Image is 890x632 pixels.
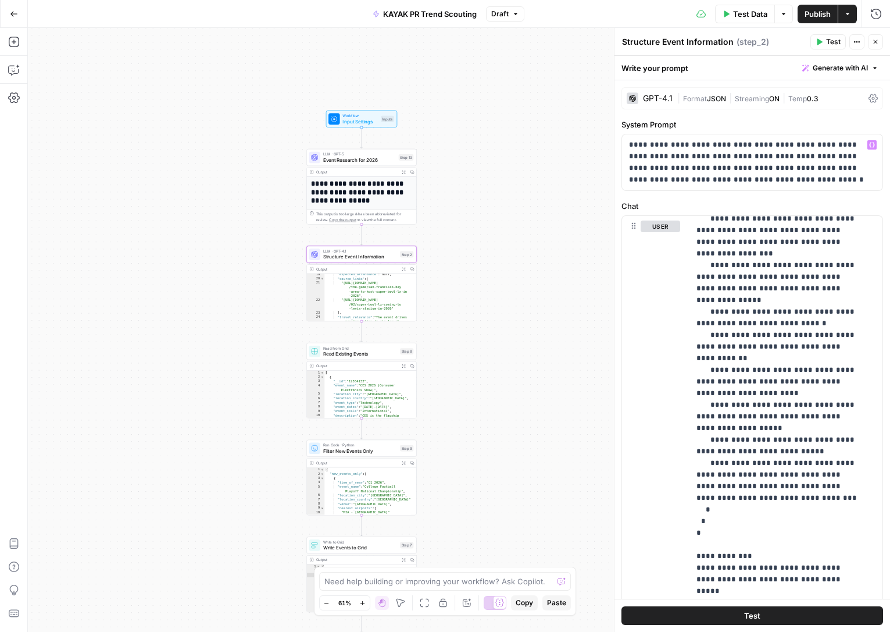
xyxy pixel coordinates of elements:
[323,539,397,545] span: Write to Grid
[307,379,325,383] div: 3
[400,445,413,452] div: Step 9
[307,502,325,506] div: 8
[316,266,398,272] div: Output
[307,396,325,400] div: 6
[306,537,417,612] div: Write to GridWrite Events to GridStep 7Output{ "rows_created":18}
[307,311,325,315] div: 23
[323,442,397,448] span: Run Code · Python
[810,34,846,49] button: Test
[320,371,324,375] span: Toggle code folding, rows 1 through 393
[400,348,413,354] div: Step 8
[621,119,883,130] label: System Prompt
[307,276,325,281] div: 20
[307,493,325,497] div: 6
[307,400,325,404] div: 7
[320,506,324,510] span: Toggle code folding, rows 9 through 12
[805,8,831,20] span: Publish
[360,321,363,342] g: Edge from step_2 to step_8
[316,169,398,175] div: Output
[542,595,571,610] button: Paste
[360,418,363,439] g: Edge from step_8 to step_9
[780,92,788,104] span: |
[316,363,398,369] div: Output
[726,92,735,104] span: |
[306,246,417,321] div: LLM · GPT-4.1Structure Event InformationStep 2Output "expected_attendance": null, "source_links":...
[621,200,883,212] label: Chat
[323,151,396,157] span: LLM · GPT-5
[769,94,780,103] span: ON
[641,221,680,232] button: user
[307,564,321,569] div: 1
[307,472,325,476] div: 2
[491,9,509,19] span: Draft
[733,8,767,20] span: Test Data
[307,405,325,409] div: 8
[621,606,883,625] button: Test
[614,56,890,80] div: Write your prompt
[320,472,324,476] span: Toggle code folding, rows 2 through 395
[338,598,351,608] span: 61%
[307,272,325,276] div: 19
[316,460,398,466] div: Output
[516,598,533,608] span: Copy
[486,6,524,22] button: Draft
[400,251,413,258] div: Step 2
[307,371,325,375] div: 1
[622,36,734,48] textarea: Structure Event Information
[307,467,325,471] div: 1
[307,375,325,379] div: 2
[329,218,356,222] span: Copy the output
[307,384,325,392] div: 4
[735,94,769,103] span: Streaming
[307,298,325,311] div: 22
[323,157,396,164] span: Event Research for 2026
[316,557,398,563] div: Output
[360,515,363,536] g: Edge from step_9 to step_7
[306,111,417,127] div: WorkflowInput SettingsInputs
[307,498,325,502] div: 7
[744,610,760,622] span: Test
[342,113,378,119] span: Workflow
[307,506,325,510] div: 9
[683,94,707,103] span: Format
[307,510,325,519] div: 10
[400,542,413,548] div: Step 7
[342,118,378,125] span: Input Settings
[737,36,769,48] span: ( step_2 )
[399,154,414,161] div: Step 13
[323,447,397,454] span: Filter New Events Only
[323,345,397,351] span: Read from Grid
[323,544,397,551] span: Write Events to Grid
[707,94,726,103] span: JSON
[383,8,477,20] span: KAYAK PR Trend Scouting
[511,595,538,610] button: Copy
[320,467,324,471] span: Toggle code folding, rows 1 through 414
[307,480,325,484] div: 4
[323,350,397,357] span: Read Existing Events
[677,92,683,104] span: |
[307,569,321,573] div: 2
[643,94,673,102] div: GPT-4.1
[306,343,417,418] div: Read from GridRead Existing EventsStep 8Output[ { "__id":"12554132", "event_name":"CES 2026 (Cons...
[323,248,397,254] span: LLM · GPT-4.1
[360,127,363,148] g: Edge from start to step_13
[360,225,363,246] g: Edge from step_13 to step_2
[798,5,838,23] button: Publish
[826,37,841,47] span: Test
[381,116,394,122] div: Inputs
[320,476,324,480] span: Toggle code folding, rows 3 through 24
[307,413,325,443] div: 10
[307,485,325,493] div: 5
[307,315,325,340] div: 24
[366,5,484,23] button: KAYAK PR Trend Scouting
[307,392,325,396] div: 5
[547,598,566,608] span: Paste
[307,476,325,480] div: 3
[316,211,414,223] div: This output is too large & has been abbreviated for review. to view the full content.
[323,253,397,260] span: Structure Event Information
[307,573,321,577] div: 3
[788,94,807,103] span: Temp
[813,63,868,73] span: Generate with AI
[320,375,324,379] span: Toggle code folding, rows 2 through 18
[715,5,774,23] button: Test Data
